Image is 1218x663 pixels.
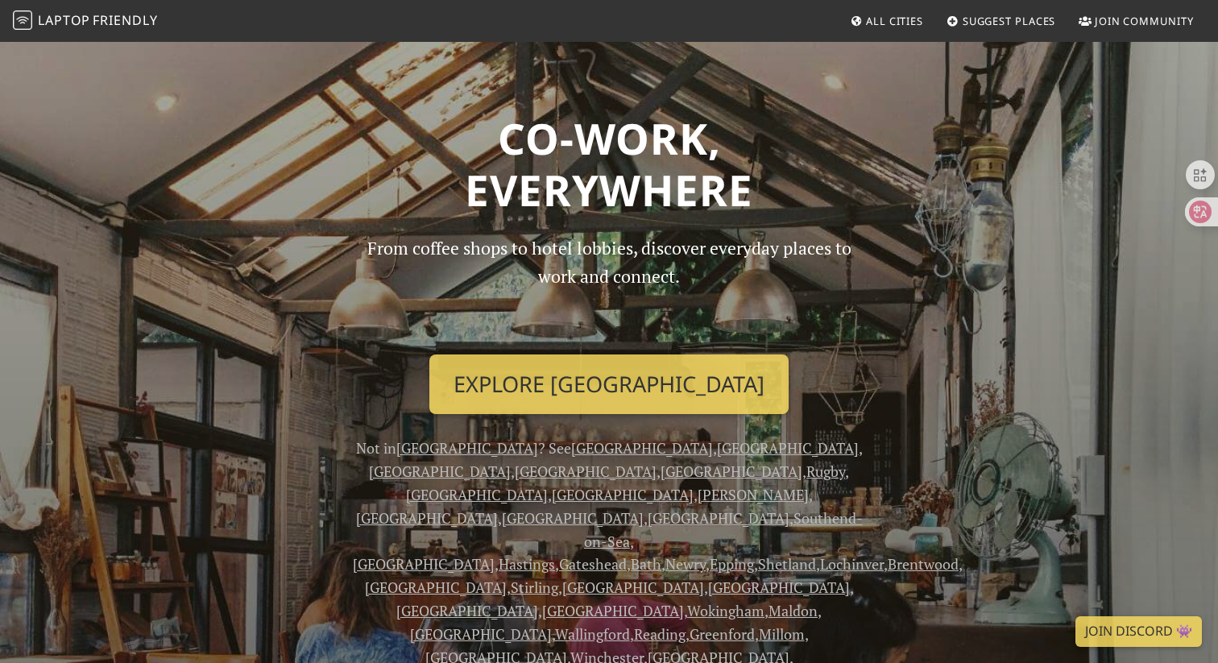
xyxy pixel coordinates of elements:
a: [GEOGRAPHIC_DATA] [562,578,704,597]
a: [PERSON_NAME] [698,485,809,504]
a: Suggest Places [940,6,1063,35]
a: Shetland [758,554,816,574]
a: Hastings [499,554,555,574]
a: Join Community [1072,6,1200,35]
a: Bath [631,554,661,574]
a: All Cities [843,6,930,35]
a: Gateshead [559,554,627,574]
a: [GEOGRAPHIC_DATA] [396,601,538,620]
a: Brentwood [888,554,959,574]
a: [GEOGRAPHIC_DATA] [369,462,511,481]
a: Epping [710,554,754,574]
h1: Co-work, Everywhere [87,113,1131,215]
span: All Cities [866,14,923,28]
a: [GEOGRAPHIC_DATA] [552,485,694,504]
a: Newry [665,554,706,574]
a: Millom [759,624,805,644]
span: Suggest Places [963,14,1056,28]
a: [GEOGRAPHIC_DATA] [396,438,538,458]
a: [GEOGRAPHIC_DATA] [410,624,552,644]
span: Friendly [93,11,157,29]
a: [GEOGRAPHIC_DATA] [406,485,548,504]
a: Lochinver [820,554,884,574]
a: Wallingford [555,624,630,644]
a: [GEOGRAPHIC_DATA] [661,462,802,481]
p: From coffee shops to hotel lobbies, discover everyday places to work and connect. [353,234,865,342]
a: Wokingham [687,601,764,620]
span: Join Community [1095,14,1194,28]
a: LaptopFriendly LaptopFriendly [13,7,158,35]
span: Laptop [38,11,90,29]
a: Stirling [511,578,558,597]
a: Southend-on-Sea [584,508,863,551]
a: [GEOGRAPHIC_DATA] [717,438,859,458]
a: Maldon [768,601,818,620]
img: LaptopFriendly [13,10,32,30]
a: Join Discord 👾 [1075,616,1202,647]
a: Greenford [690,624,755,644]
a: Rugby [806,462,845,481]
a: [GEOGRAPHIC_DATA] [708,578,850,597]
a: [GEOGRAPHIC_DATA] [571,438,713,458]
a: [GEOGRAPHIC_DATA] [542,601,684,620]
a: Reading [634,624,686,644]
a: Explore [GEOGRAPHIC_DATA] [429,354,789,414]
a: [GEOGRAPHIC_DATA] [365,578,507,597]
a: [GEOGRAPHIC_DATA] [356,508,498,528]
a: [GEOGRAPHIC_DATA] [515,462,657,481]
a: [GEOGRAPHIC_DATA] [648,508,789,528]
a: [GEOGRAPHIC_DATA] [502,508,644,528]
a: [GEOGRAPHIC_DATA] [353,554,495,574]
